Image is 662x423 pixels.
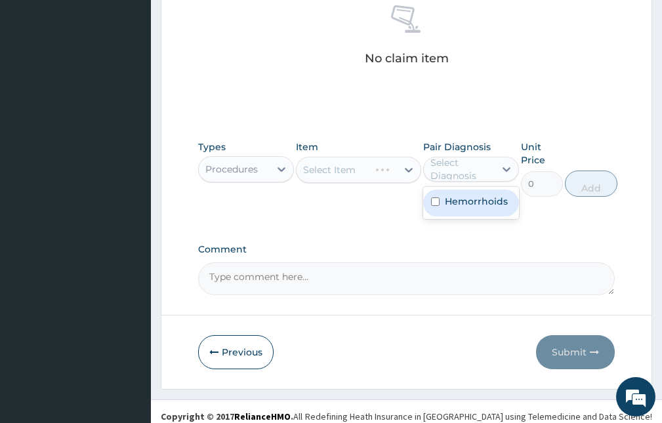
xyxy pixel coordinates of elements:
[161,411,293,422] strong: Copyright © 2017 .
[215,7,247,38] div: Minimize live chat window
[198,335,274,369] button: Previous
[296,140,318,153] label: Item
[565,171,617,197] button: Add
[423,140,491,153] label: Pair Diagnosis
[234,411,291,422] a: RelianceHMO
[521,140,562,167] label: Unit Price
[365,52,449,65] p: No claim item
[198,142,226,153] label: Types
[445,195,508,208] label: Hemorrhoids
[305,410,652,423] div: Redefining Heath Insurance in [GEOGRAPHIC_DATA] using Telemedicine and Data Science!
[205,163,258,176] div: Procedures
[430,156,493,182] div: Select Diagnosis
[68,73,220,91] div: Chat with us now
[536,335,615,369] button: Submit
[7,283,250,329] textarea: Type your message and hit 'Enter'
[24,66,53,98] img: d_794563401_company_1708531726252_794563401
[198,244,615,255] label: Comment
[76,127,181,260] span: We're online!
